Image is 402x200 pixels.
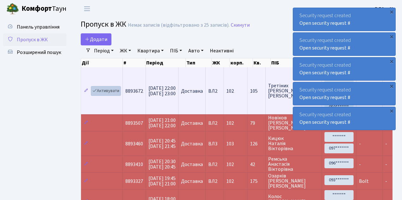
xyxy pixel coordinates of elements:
[125,120,143,127] span: 8893507
[250,179,263,184] span: 175
[208,89,221,94] span: ВЛ2
[128,22,229,28] div: Немає записів (відфільтровано з 25 записів).
[208,121,221,126] span: ВЛ2
[135,45,166,56] a: Квартира
[91,86,121,96] a: Активувати
[3,33,66,46] a: Пропуск в ЖК
[186,58,212,67] th: Тип
[299,44,350,51] a: Open security request #
[268,157,319,172] span: Ремська Анастасія Вікторівна
[293,57,395,80] div: Security request created
[3,46,66,59] a: Розширений пошук
[226,161,234,168] span: 102
[17,49,61,56] span: Розширений пошук
[79,3,95,14] button: Переключити навігацію
[148,85,176,97] span: [DATE] 22:00 [DATE] 23:00
[375,5,394,13] a: ВЛ2 -. К.
[146,58,186,67] th: Період
[299,69,350,76] a: Open security request #
[17,36,48,43] span: Пропуск в ЖК
[293,33,395,56] div: Security request created
[293,107,395,130] div: Security request created
[181,121,203,126] span: Доставка
[253,58,271,67] th: Кв.
[125,140,143,147] span: 8893460
[299,119,350,126] a: Open security request #
[299,94,350,101] a: Open security request #
[268,83,319,98] span: Третіних [PERSON_NAME] [PERSON_NAME]
[208,179,221,184] span: ВЛ2
[250,141,263,146] span: 126
[250,162,263,167] span: 42
[6,3,19,15] img: logo.png
[388,108,395,114] div: ×
[388,9,395,15] div: ×
[226,120,234,127] span: 102
[148,175,176,187] span: [DATE] 19:45 [DATE] 21:00
[81,58,123,67] th: Дії
[123,58,146,67] th: #
[85,36,107,43] span: Додати
[268,173,319,189] span: Озарків [PERSON_NAME] [PERSON_NAME]
[385,140,387,147] span: -
[117,45,134,56] a: ЖК
[207,45,236,56] a: Неактивні
[226,140,234,147] span: 103
[293,8,395,31] div: Security request created
[230,58,253,67] th: корп.
[226,178,234,185] span: 102
[91,45,116,56] a: Період
[271,58,314,67] th: ПІБ
[375,5,394,12] b: ВЛ2 -. К.
[250,89,263,94] span: 105
[167,45,185,56] a: ПІБ
[359,140,361,147] span: -
[125,178,143,185] span: 8893327
[268,136,319,151] span: Кицюк Наталія Вікторівна
[181,162,203,167] span: Доставка
[125,161,143,168] span: 8893410
[81,19,126,30] span: Пропуск в ЖК
[148,117,176,129] span: [DATE] 21:00 [DATE] 22:00
[125,88,143,95] span: 8893672
[148,137,176,150] span: [DATE] 20:45 [DATE] 21:45
[385,161,387,168] span: -
[250,121,263,126] span: 79
[186,45,206,56] a: Авто
[208,162,221,167] span: ВЛ2
[299,20,350,27] a: Open security request #
[359,161,361,168] span: -
[181,89,203,94] span: Доставка
[268,115,319,130] span: Новіков [PERSON_NAME] [PERSON_NAME]
[22,3,52,14] b: Комфорт
[208,141,221,146] span: ВЛ3
[148,158,176,170] span: [DATE] 20:30 [DATE] 20:45
[388,83,395,89] div: ×
[388,58,395,64] div: ×
[359,178,369,185] span: Bolt
[181,179,203,184] span: Доставка
[226,88,234,95] span: 102
[181,141,203,146] span: Доставка
[212,58,230,67] th: ЖК
[231,22,250,28] a: Скинути
[81,33,111,45] a: Додати
[17,23,60,30] span: Панель управління
[388,33,395,40] div: ×
[22,3,66,14] span: Таун
[3,21,66,33] a: Панель управління
[385,178,387,185] span: -
[293,82,395,105] div: Security request created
